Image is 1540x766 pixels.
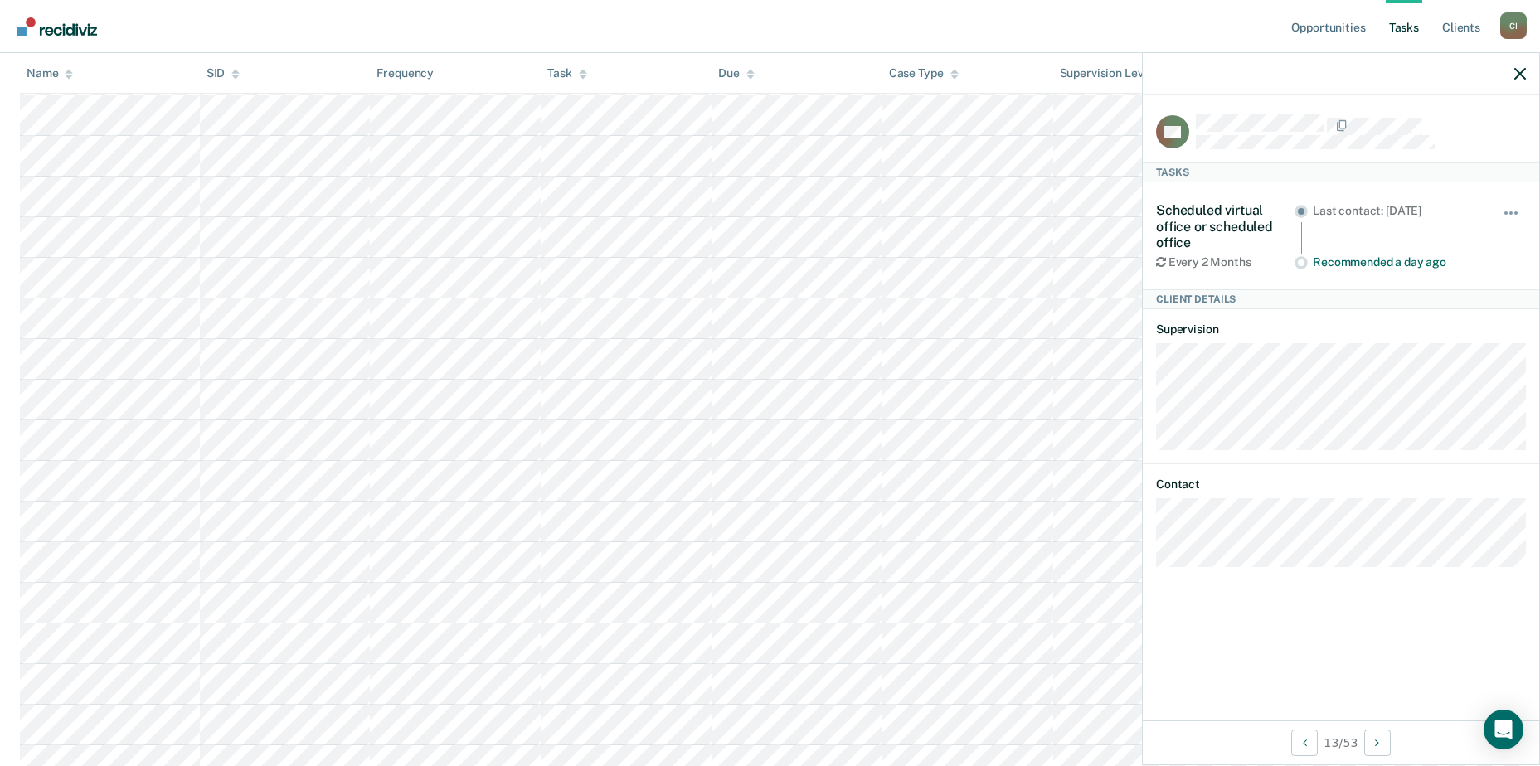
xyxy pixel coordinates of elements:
div: Name [27,66,73,80]
div: Client Details [1143,289,1539,309]
div: Supervision Level [1060,66,1168,80]
div: Case Type [889,66,959,80]
div: C I [1500,12,1527,39]
div: Every 2 Months [1156,255,1295,269]
div: Frequency [376,66,434,80]
div: Task [547,66,586,80]
dt: Supervision [1156,322,1526,337]
div: Scheduled virtual office or scheduled office [1156,202,1295,250]
div: Open Intercom Messenger [1484,710,1523,749]
img: Recidiviz [17,17,97,36]
div: Recommended a day ago [1313,255,1479,269]
button: Profile dropdown button [1500,12,1527,39]
button: Previous Client [1291,730,1318,756]
dt: Contact [1156,478,1526,492]
button: Next Client [1364,730,1391,756]
div: SID [206,66,240,80]
div: 13 / 53 [1143,720,1539,764]
div: Tasks [1143,162,1539,182]
div: Last contact: [DATE] [1313,204,1479,218]
div: Due [718,66,755,80]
